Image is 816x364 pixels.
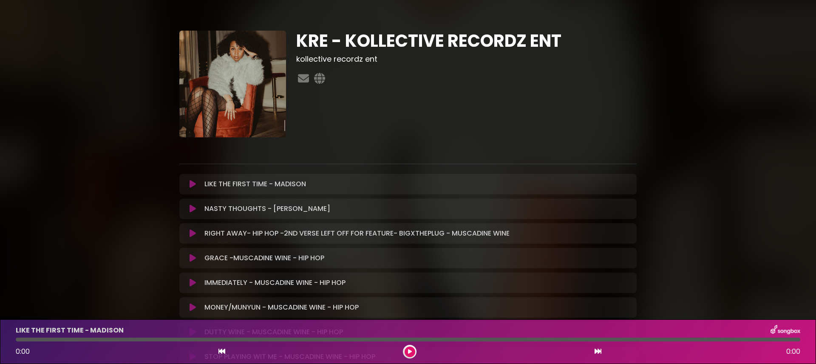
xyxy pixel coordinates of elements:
[204,278,346,288] p: IMMEDIATELY - MUSCADINE WINE - HIP HOP
[296,54,637,64] h3: kollective recordz ent
[16,325,124,336] p: LIKE THE FIRST TIME - MADISON
[16,347,30,356] span: 0:00
[179,31,286,137] img: wHsYy1qUQaaYtlmcbSXc
[296,31,637,51] h1: KRE - KOLLECTIVE RECORDZ ENT
[204,302,359,313] p: MONEY/MUNYUN - MUSCADINE WINE - HIP HOP
[204,179,306,189] p: LIKE THE FIRST TIME - MADISON
[786,347,800,357] span: 0:00
[204,253,324,263] p: GRACE -MUSCADINE WINE - HIP HOP
[771,325,800,336] img: songbox-logo-white.png
[204,228,510,239] p: RIGHT AWAY- HIP HOP -2ND VERSE LEFT OFF FOR FEATURE- BIGXTHEPLUG - MUSCADINE WINE
[204,204,330,214] p: NASTY THOUGHTS - [PERSON_NAME]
